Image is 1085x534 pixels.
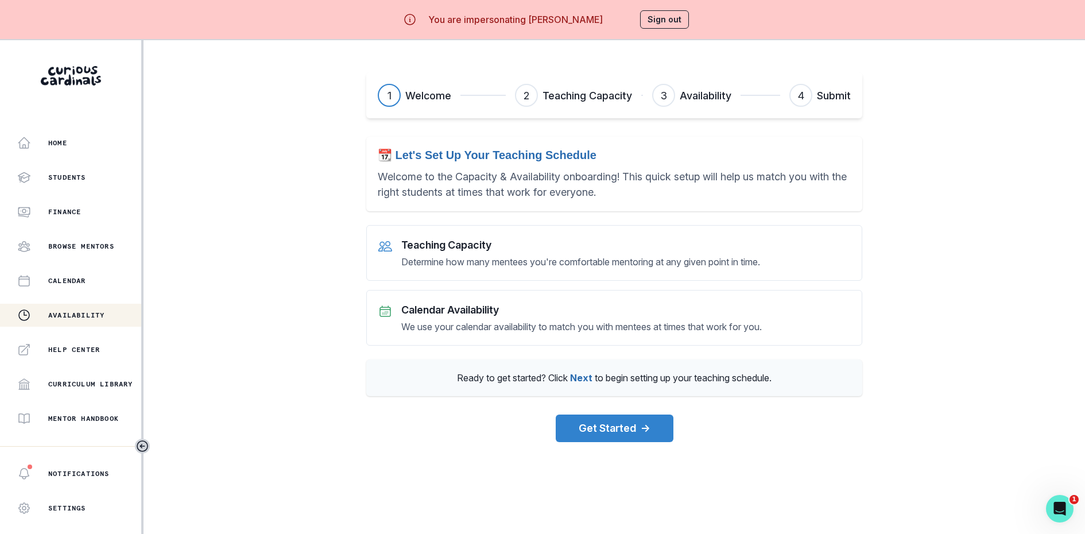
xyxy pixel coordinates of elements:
[556,415,673,442] button: Get Started
[48,504,86,513] p: Settings
[524,88,529,103] div: 2
[661,88,667,103] div: 3
[378,371,851,385] p: Ready to get started? Click to begin setting up your teaching schedule.
[48,276,86,285] p: Calendar
[48,414,119,423] p: Mentor Handbook
[428,13,603,26] p: You are impersonating [PERSON_NAME]
[378,169,851,200] p: Welcome to the Capacity & Availability onboarding! This quick setup will help us match you with t...
[48,173,86,182] p: Students
[48,469,110,478] p: Notifications
[1046,495,1074,523] iframe: Intercom live chat
[401,302,762,318] p: Calendar Availability
[48,380,133,389] p: Curriculum Library
[387,88,392,103] div: 1
[401,320,762,334] p: We use your calendar availability to match you with mentees at times that work for you.
[401,237,760,253] p: Teaching Capacity
[817,88,851,103] h3: Submit
[135,439,150,454] button: Toggle sidebar
[798,88,804,103] div: 4
[48,242,114,251] p: Browse Mentors
[570,372,592,384] span: Next
[48,311,104,320] p: Availability
[378,148,851,162] h2: 📆 Let's Set Up Your Teaching Schedule
[542,88,632,103] h3: Teaching Capacity
[48,138,67,148] p: Home
[405,88,451,103] h3: Welcome
[680,88,731,103] h3: Availability
[378,84,851,107] div: Progress
[48,345,100,354] p: Help Center
[401,255,760,269] p: Determine how many mentees you're comfortable mentoring at any given point in time.
[41,66,101,86] img: Curious Cardinals Logo
[641,422,650,435] p: →
[1069,495,1079,504] span: 1
[48,207,81,216] p: Finance
[640,10,689,29] button: Sign out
